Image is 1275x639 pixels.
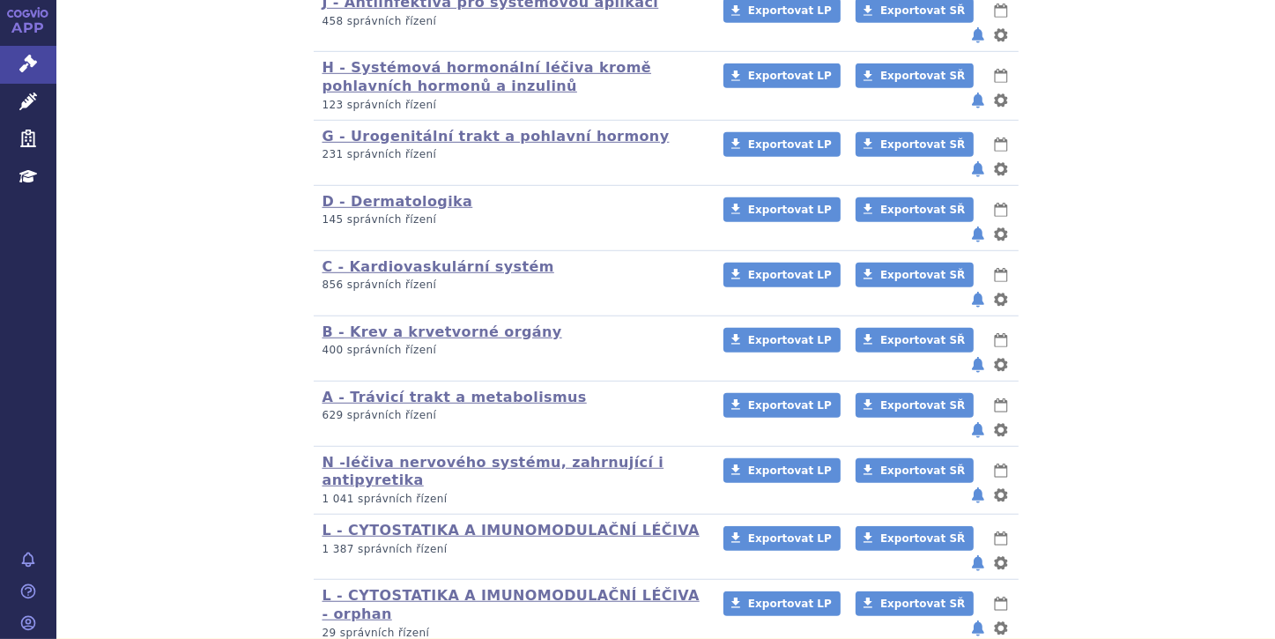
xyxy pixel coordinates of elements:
a: Exportovat LP [723,328,841,353]
button: notifikace [969,25,987,46]
span: Exportovat LP [748,532,832,545]
button: lhůty [992,134,1010,155]
a: C - Kardiovaskulární systém [322,258,554,275]
a: H - Systémová hormonální léčiva kromě pohlavních hormonů a inzulinů [322,59,652,94]
span: Exportovat LP [748,399,832,412]
button: notifikace [969,485,987,506]
button: nastavení [992,224,1010,245]
a: G - Urogenitální trakt a pohlavní hormony [322,128,670,145]
button: nastavení [992,553,1010,574]
span: Exportovat LP [748,598,832,610]
button: notifikace [969,420,987,441]
a: Exportovat SŘ [856,197,974,222]
button: lhůty [992,528,1010,549]
a: Exportovat LP [723,458,841,483]
button: nastavení [992,159,1010,180]
button: nastavení [992,485,1010,506]
span: Exportovat SŘ [880,204,965,216]
p: 231 správních řízení [322,147,701,162]
a: N -léčiva nervového systému, zahrnující i antipyretika [322,454,664,489]
a: Exportovat LP [723,263,841,287]
button: nastavení [992,618,1010,639]
span: Exportovat SŘ [880,334,965,346]
a: Exportovat SŘ [856,526,974,551]
span: Exportovat LP [748,138,832,151]
a: Exportovat SŘ [856,591,974,616]
p: 1 041 správních řízení [322,492,701,507]
button: lhůty [992,330,1010,351]
p: 458 správních řízení [322,14,701,29]
button: notifikace [969,90,987,111]
a: Exportovat SŘ [856,132,974,157]
button: lhůty [992,395,1010,416]
p: 145 správních řízení [322,212,701,227]
button: nastavení [992,420,1010,441]
button: notifikace [969,553,987,574]
p: 1 387 správních řízení [322,542,701,557]
a: L - CYTOSTATIKA A IMUNOMODULAČNÍ LÉČIVA - orphan [322,587,700,622]
span: Exportovat LP [748,464,832,477]
button: lhůty [992,460,1010,481]
span: Exportovat SŘ [880,70,965,82]
span: Exportovat SŘ [880,138,965,151]
a: L - CYTOSTATIKA A IMUNOMODULAČNÍ LÉČIVA [322,522,700,539]
span: Exportovat LP [748,269,832,281]
button: nastavení [992,25,1010,46]
button: notifikace [969,224,987,245]
a: Exportovat LP [723,132,841,157]
button: notifikace [969,354,987,375]
span: Exportovat LP [748,70,832,82]
a: Exportovat LP [723,63,841,88]
a: Exportovat LP [723,197,841,222]
a: Exportovat SŘ [856,263,974,287]
button: nastavení [992,90,1010,111]
p: 629 správních řízení [322,408,701,423]
span: Exportovat LP [748,4,832,17]
span: Exportovat SŘ [880,598,965,610]
p: 123 správních řízení [322,98,701,113]
span: Exportovat SŘ [880,464,965,477]
a: Exportovat LP [723,526,841,551]
button: notifikace [969,159,987,180]
button: lhůty [992,199,1010,220]
button: nastavení [992,354,1010,375]
a: Exportovat SŘ [856,63,974,88]
button: lhůty [992,65,1010,86]
a: Exportovat SŘ [856,393,974,418]
a: A - Trávicí trakt a metabolismus [322,389,587,405]
a: Exportovat LP [723,393,841,418]
p: 400 správních řízení [322,343,701,358]
span: Exportovat SŘ [880,399,965,412]
a: B - Krev a krvetvorné orgány [322,323,562,340]
span: Exportovat LP [748,334,832,346]
span: Exportovat SŘ [880,532,965,545]
button: nastavení [992,289,1010,310]
button: lhůty [992,593,1010,614]
span: Exportovat SŘ [880,269,965,281]
button: notifikace [969,289,987,310]
p: 856 správních řízení [322,278,701,293]
a: Exportovat SŘ [856,328,974,353]
a: Exportovat LP [723,591,841,616]
a: D - Dermatologika [322,193,473,210]
button: notifikace [969,618,987,639]
a: Exportovat SŘ [856,458,974,483]
span: Exportovat SŘ [880,4,965,17]
span: Exportovat LP [748,204,832,216]
button: lhůty [992,264,1010,286]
